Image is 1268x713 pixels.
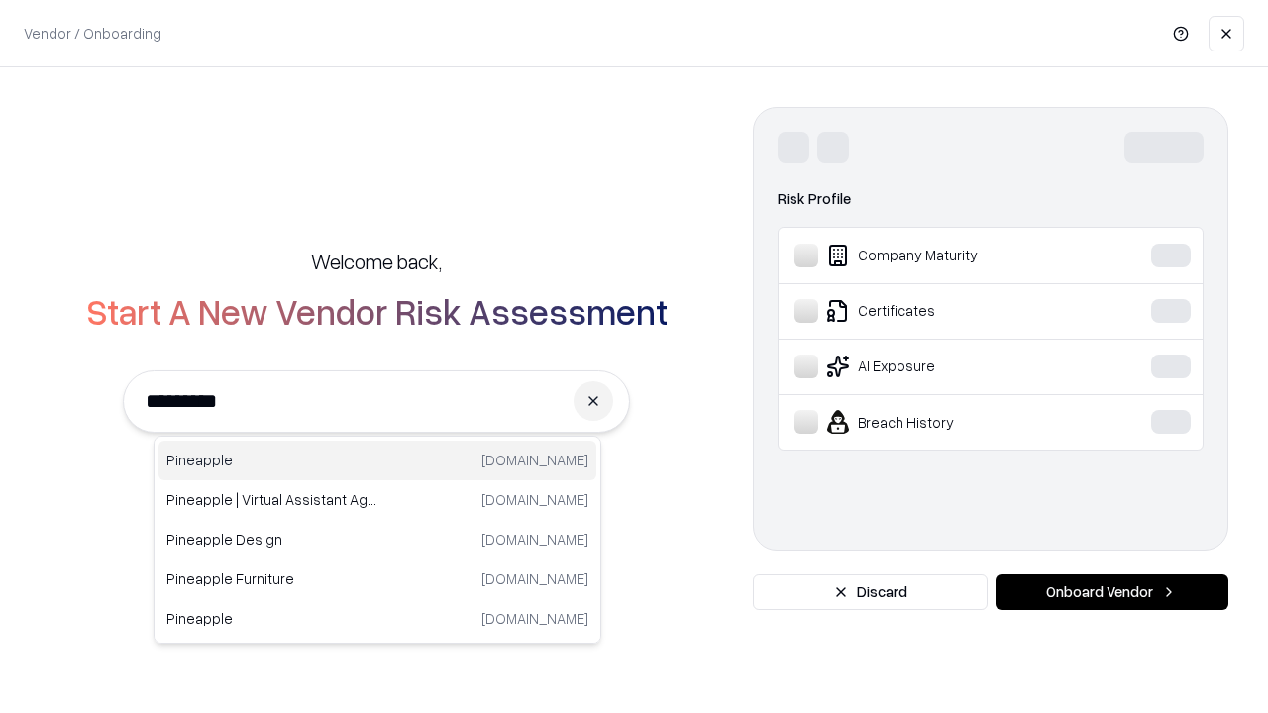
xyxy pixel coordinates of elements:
[778,187,1204,211] div: Risk Profile
[166,568,377,589] p: Pineapple Furniture
[166,608,377,629] p: Pineapple
[481,529,588,550] p: [DOMAIN_NAME]
[481,568,588,589] p: [DOMAIN_NAME]
[996,574,1228,610] button: Onboard Vendor
[753,574,988,610] button: Discard
[481,489,588,510] p: [DOMAIN_NAME]
[794,299,1091,323] div: Certificates
[481,608,588,629] p: [DOMAIN_NAME]
[481,450,588,470] p: [DOMAIN_NAME]
[166,529,377,550] p: Pineapple Design
[311,248,442,275] h5: Welcome back,
[154,436,601,644] div: Suggestions
[794,244,1091,267] div: Company Maturity
[86,291,668,331] h2: Start A New Vendor Risk Assessment
[166,450,377,470] p: Pineapple
[794,410,1091,434] div: Breach History
[24,23,161,44] p: Vendor / Onboarding
[794,355,1091,378] div: AI Exposure
[166,489,377,510] p: Pineapple | Virtual Assistant Agency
